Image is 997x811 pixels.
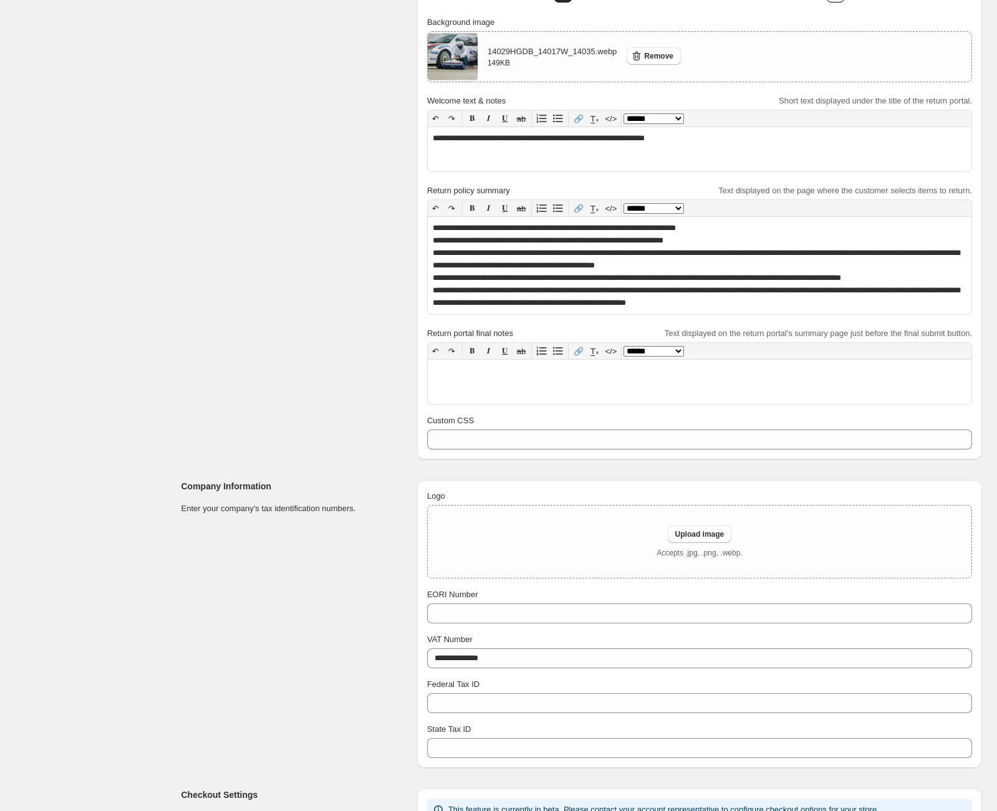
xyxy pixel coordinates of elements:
[497,343,513,359] button: 𝐔
[534,110,550,127] button: Numbered list
[644,51,673,61] span: Remove
[779,96,972,105] span: Short text displayed under the title of the return portal.
[502,203,508,213] span: 𝐔
[481,200,497,216] button: 𝑰
[534,200,550,216] button: Numbered list
[502,346,508,355] span: 𝐔
[550,110,566,127] button: Bullet list
[488,58,617,68] p: 149 KB
[675,529,725,539] span: Upload image
[668,525,732,543] button: Upload image
[427,329,513,338] span: Return portal final notes
[603,110,619,127] button: </>
[627,47,681,65] button: Remove
[603,200,619,216] button: </>
[427,679,479,689] span: Federal Tax ID
[550,200,566,216] button: Bullet list
[497,110,513,127] button: 𝐔
[427,724,471,734] span: State Tax ID
[444,110,460,127] button: ↷
[428,200,444,216] button: ↶
[571,110,587,127] button: 🔗
[517,347,526,356] s: ab
[427,491,445,501] span: Logo
[481,343,497,359] button: 𝑰
[517,204,526,213] s: ab
[571,343,587,359] button: 🔗
[587,110,603,127] button: T̲ₓ
[465,110,481,127] button: 𝐁
[181,480,407,492] h3: Company Information
[513,200,529,216] button: ab
[657,548,742,558] p: Accepts .jpg, .png, .webp.
[181,502,407,515] p: Enter your company's tax identification numbers.
[502,113,508,123] span: 𝐔
[465,200,481,216] button: 𝐁
[513,343,529,359] button: ab
[427,96,506,105] span: Welcome text & notes
[513,110,529,127] button: ab
[428,32,478,82] img: 14029HGDB_14017W_14035.webp
[571,200,587,216] button: 🔗
[427,17,494,27] span: Background image
[587,200,603,216] button: T̲ₓ
[718,186,972,195] span: Text displayed on the page where the customer selects items to return.
[497,200,513,216] button: 𝐔
[427,635,473,644] span: VAT Number
[665,329,972,338] span: Text displayed on the return portal's summary page just before the final submit button.
[427,416,474,425] span: Custom CSS
[587,343,603,359] button: T̲ₓ
[550,343,566,359] button: Bullet list
[444,343,460,359] button: ↷
[603,343,619,359] button: </>
[534,343,550,359] button: Numbered list
[427,186,510,195] span: Return policy summary
[181,789,407,801] h3: Checkout Settings
[488,46,617,68] div: 14029HGDB_14017W_14035.webp
[481,110,497,127] button: 𝑰
[428,343,444,359] button: ↶
[465,343,481,359] button: 𝐁
[444,200,460,216] button: ↷
[427,590,478,599] span: EORI Number
[428,110,444,127] button: ↶
[517,114,526,123] s: ab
